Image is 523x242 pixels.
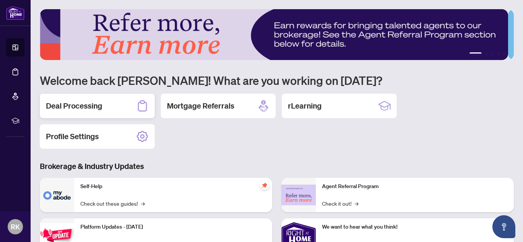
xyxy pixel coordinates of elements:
button: 5 [503,52,506,55]
button: 3 [491,52,494,55]
h2: rLearning [288,101,322,111]
span: → [141,199,145,208]
h2: Mortgage Referrals [167,101,234,111]
img: Self-Help [40,178,74,212]
img: logo [6,6,25,20]
a: Check out these guides!→ [80,199,145,208]
h2: Profile Settings [46,131,99,142]
button: 1 [469,52,482,55]
button: Open asap [492,215,515,238]
img: Agent Referral Program [281,185,316,206]
h3: Brokerage & Industry Updates [40,161,514,172]
p: Self-Help [80,182,266,191]
button: 4 [497,52,500,55]
p: Platform Updates - [DATE] [80,223,266,231]
h2: Deal Processing [46,101,102,111]
button: 2 [485,52,488,55]
h1: Welcome back [PERSON_NAME]! What are you working on [DATE]? [40,73,514,88]
p: Agent Referral Program [322,182,508,191]
p: We want to hear what you think! [322,223,508,231]
img: Slide 0 [40,9,508,60]
span: → [355,199,358,208]
span: RK [11,221,20,232]
span: pushpin [260,181,269,190]
a: Check it out!→ [322,199,358,208]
